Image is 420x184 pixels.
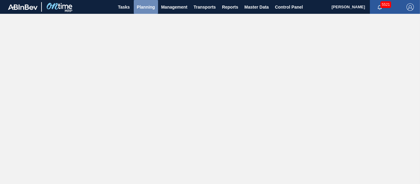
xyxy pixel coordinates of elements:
[161,3,188,11] span: Management
[137,3,155,11] span: Planning
[117,3,131,11] span: Tasks
[275,3,303,11] span: Control Panel
[194,3,216,11] span: Transports
[406,3,414,11] img: Logout
[380,1,391,8] span: 5521
[244,3,269,11] span: Master Data
[222,3,238,11] span: Reports
[370,3,390,11] button: Notifications
[8,4,38,10] img: TNhmsLtSVTkK8tSr43FrP2fwEKptu5GPRR3wAAAABJRU5ErkJggg==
